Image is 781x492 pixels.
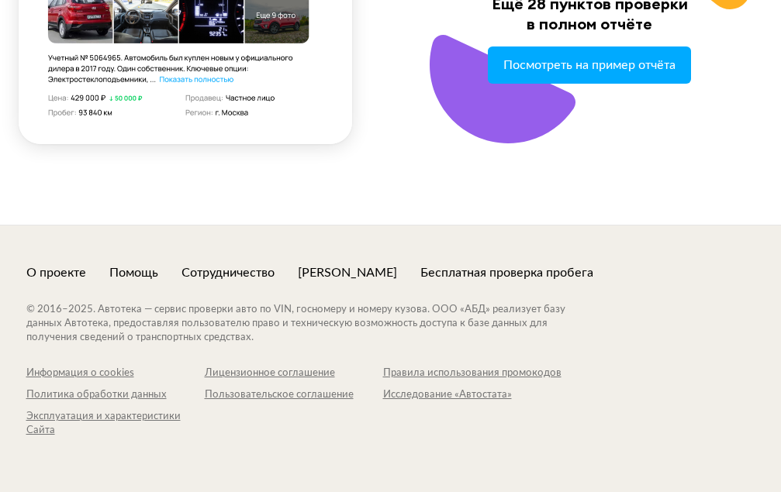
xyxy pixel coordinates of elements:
div: © 2016– 2025 . Автотека — сервис проверки авто по VIN, госномеру и номеру кузова. ООО «АБД» реали... [26,303,596,345]
a: Эксплуатация и характеристики Сайта [26,410,205,438]
a: Посмотреть на пример отчёта [488,46,691,84]
a: Политика обработки данных [26,388,205,402]
a: Лицензионное соглашение [205,366,383,380]
span: Посмотреть на пример отчёта [503,58,676,72]
a: Правила использования промокодов [383,366,562,380]
a: Пользовательское соглашение [205,388,383,402]
a: О проекте [26,264,86,281]
a: Бесплатная проверка пробега [420,264,593,281]
a: Исследование «Автостата» [383,388,562,402]
a: Помощь [109,264,158,281]
a: Сотрудничество [181,264,275,281]
a: Информация о cookies [26,366,205,380]
a: [PERSON_NAME] [298,264,397,281]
